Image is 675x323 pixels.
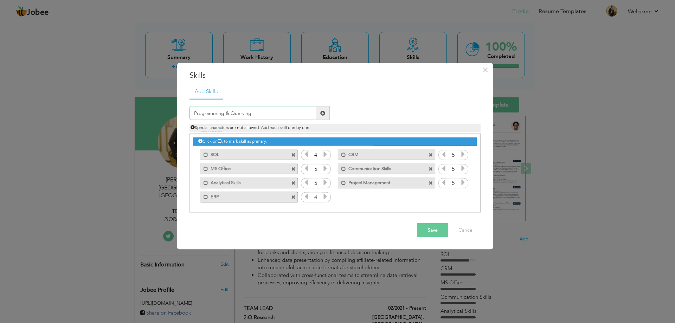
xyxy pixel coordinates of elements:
label: CRM [346,149,417,158]
span: × [482,63,488,76]
h3: Skills [189,70,481,80]
label: SQL [208,149,279,158]
button: Close [480,64,491,75]
span: Special characters are not allowed. Add each skill one by one. [191,125,310,130]
div: Click on , to mark skill as primary. [193,137,476,146]
label: MS Office [208,163,279,172]
label: Analytical Skills [208,177,279,186]
a: Add Skills [189,84,223,99]
button: Cancel [451,223,481,237]
label: ERP [208,191,279,200]
label: Project Management [346,177,417,186]
button: Save [417,223,448,237]
label: Communication Skills [346,163,417,172]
